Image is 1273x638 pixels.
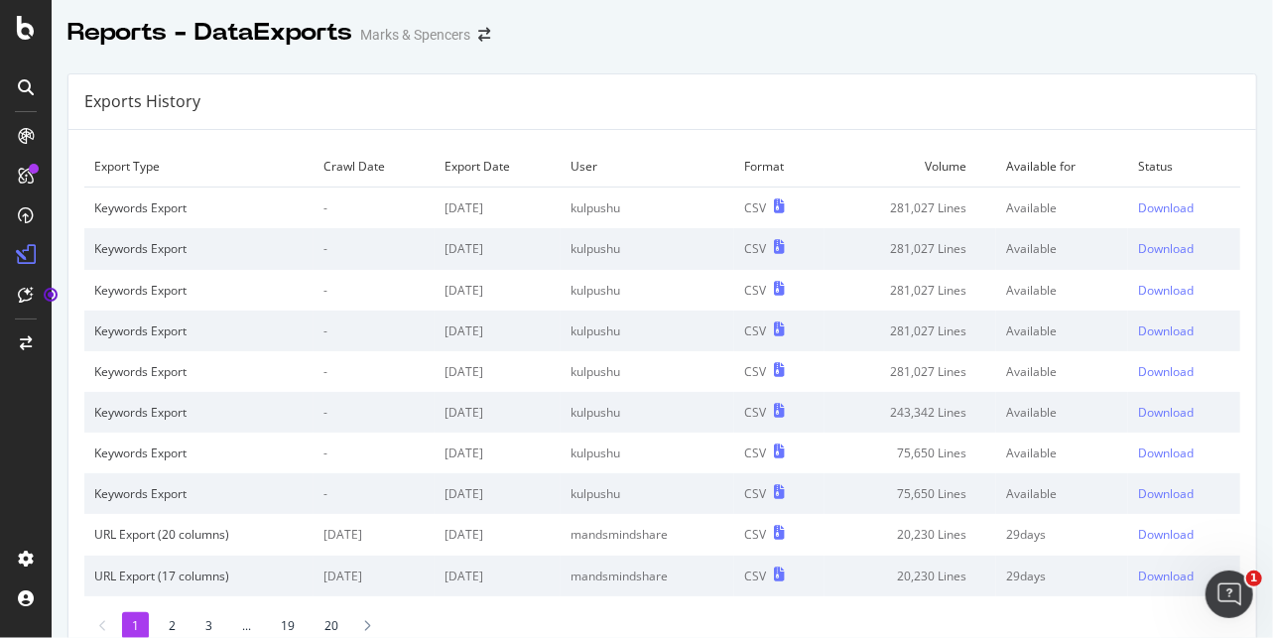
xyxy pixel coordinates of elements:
div: Available [1006,363,1118,380]
td: - [314,228,435,269]
div: CSV [744,526,766,543]
td: - [314,270,435,311]
td: kulpushu [561,473,734,514]
div: Keywords Export [94,485,304,502]
div: Download [1138,282,1194,299]
div: Available [1006,404,1118,421]
td: kulpushu [561,351,734,392]
td: Available for [996,146,1128,188]
td: 75,650 Lines [825,473,996,514]
div: Keywords Export [94,404,304,421]
div: Available [1006,322,1118,339]
a: Download [1138,282,1230,299]
div: URL Export (20 columns) [94,526,304,543]
a: Download [1138,322,1230,339]
div: CSV [744,363,766,380]
div: Available [1006,445,1118,461]
td: Export Date [435,146,561,188]
div: Available [1006,240,1118,257]
td: 281,027 Lines [825,228,996,269]
td: 243,342 Lines [825,392,996,433]
td: 281,027 Lines [825,351,996,392]
div: Available [1006,485,1118,502]
a: Download [1138,240,1230,257]
div: Keywords Export [94,445,304,461]
div: Keywords Export [94,363,304,380]
span: 1 [1246,571,1262,586]
div: Download [1138,363,1194,380]
td: - [314,188,435,229]
div: Download [1138,445,1194,461]
div: Keywords Export [94,199,304,216]
td: [DATE] [435,433,561,473]
a: Download [1138,568,1230,584]
td: [DATE] [435,514,561,555]
td: kulpushu [561,228,734,269]
td: kulpushu [561,188,734,229]
div: Download [1138,240,1194,257]
td: kulpushu [561,270,734,311]
a: Download [1138,404,1230,421]
td: [DATE] [435,270,561,311]
div: Marks & Spencers [360,25,470,45]
div: Keywords Export [94,282,304,299]
td: [DATE] [435,556,561,596]
div: Reports - DataExports [67,16,352,50]
a: Download [1138,526,1230,543]
div: Keywords Export [94,322,304,339]
div: CSV [744,485,766,502]
td: [DATE] [314,514,435,555]
div: CSV [744,240,766,257]
div: CSV [744,568,766,584]
div: Download [1138,568,1194,584]
td: mandsmindshare [561,556,734,596]
a: Download [1138,199,1230,216]
td: 20,230 Lines [825,514,996,555]
div: CSV [744,322,766,339]
td: 29 days [996,556,1128,596]
div: CSV [744,282,766,299]
a: Download [1138,485,1230,502]
div: URL Export (17 columns) [94,568,304,584]
td: Crawl Date [314,146,435,188]
div: Download [1138,404,1194,421]
a: Download [1138,363,1230,380]
td: - [314,473,435,514]
div: CSV [744,199,766,216]
td: [DATE] [435,188,561,229]
div: Available [1006,282,1118,299]
td: [DATE] [435,351,561,392]
td: [DATE] [435,311,561,351]
td: [DATE] [435,228,561,269]
td: [DATE] [314,556,435,596]
td: kulpushu [561,392,734,433]
div: Download [1138,199,1194,216]
td: 75,650 Lines [825,433,996,473]
a: Download [1138,445,1230,461]
div: CSV [744,404,766,421]
td: [DATE] [435,392,561,433]
div: Keywords Export [94,240,304,257]
div: Exports History [84,90,200,113]
td: 29 days [996,514,1128,555]
iframe: Intercom live chat [1206,571,1253,618]
div: Download [1138,526,1194,543]
div: Download [1138,322,1194,339]
td: Status [1128,146,1240,188]
td: Export Type [84,146,314,188]
div: Available [1006,199,1118,216]
td: 20,230 Lines [825,556,996,596]
td: Format [734,146,824,188]
div: arrow-right-arrow-left [478,28,490,42]
td: kulpushu [561,433,734,473]
td: 281,027 Lines [825,188,996,229]
td: 281,027 Lines [825,311,996,351]
td: - [314,311,435,351]
div: Download [1138,485,1194,502]
td: mandsmindshare [561,514,734,555]
td: [DATE] [435,473,561,514]
td: - [314,351,435,392]
td: kulpushu [561,311,734,351]
td: - [314,392,435,433]
td: 281,027 Lines [825,270,996,311]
